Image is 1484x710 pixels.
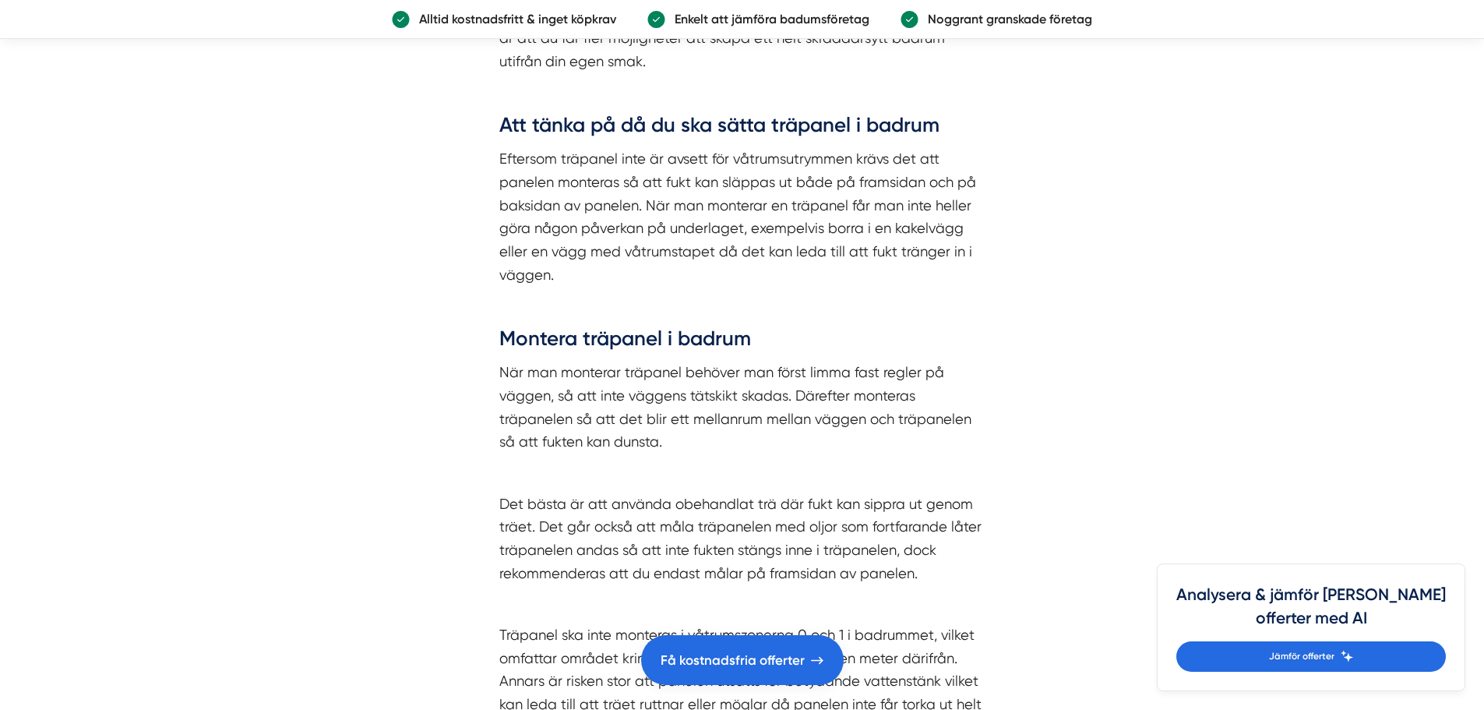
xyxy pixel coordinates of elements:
p: Enkelt att jämföra badumsföretag [665,9,869,29]
p: Eftersom träpanel inte är avsett för våtrumsutrymmen krävs det att panelen monteras så att fukt k... [499,147,985,286]
p: Noggrant granskade företag [918,9,1092,29]
span: Få kostnadsfria offerter [661,650,805,671]
a: Jämför offerter [1176,641,1446,672]
h3: Att tänka på då du ska sätta träpanel i badrum [499,111,985,147]
a: Få kostnadsfria offerter [641,635,844,685]
h4: Analysera & jämför [PERSON_NAME] offerter med AI [1176,583,1446,641]
p: Det bästa är att använda obehandlat trä där fukt kan sippra ut genom träet. Det går också att mål... [499,493,985,585]
h3: Montera träpanel i badrum [499,325,985,361]
span: Jämför offerter [1269,649,1334,664]
p: När man monterar träpanel behöver man först limma fast regler på väggen, så att inte väggens täts... [499,361,985,454]
p: Alltid kostnadsfritt & inget köpkrav [410,9,616,29]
